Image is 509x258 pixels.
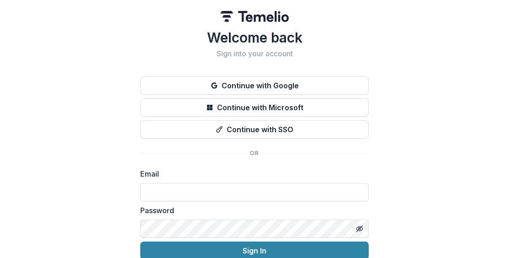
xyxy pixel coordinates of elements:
[220,11,289,22] img: Temelio
[352,221,367,236] button: Toggle password visibility
[140,29,369,46] h1: Welcome back
[140,49,369,58] h2: Sign into your account
[140,76,369,95] button: Continue with Google
[140,120,369,139] button: Continue with SSO
[140,205,363,216] label: Password
[140,98,369,117] button: Continue with Microsoft
[140,168,363,179] label: Email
